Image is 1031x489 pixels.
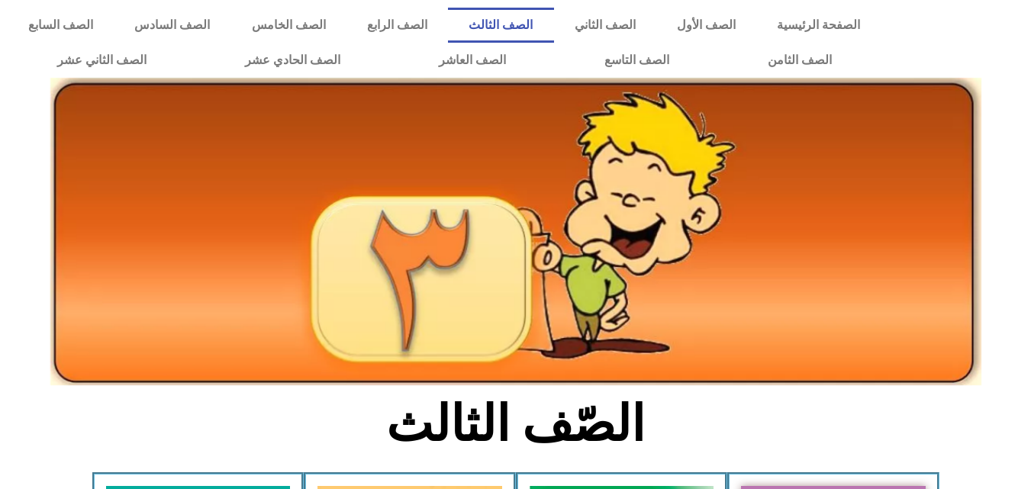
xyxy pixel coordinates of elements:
[195,43,389,78] a: الصف الحادي عشر
[656,8,756,43] a: الصف الأول
[554,8,656,43] a: الصف الثاني
[718,43,881,78] a: الصف الثامن
[114,8,230,43] a: الصف السادس
[346,8,448,43] a: الصف الرابع
[231,8,346,43] a: الصف الخامس
[555,43,718,78] a: الصف التاسع
[389,43,555,78] a: الصف العاشر
[756,8,881,43] a: الصفحة الرئيسية
[8,8,114,43] a: الصف السابع
[263,394,768,454] h2: الصّف الثالث
[8,43,195,78] a: الصف الثاني عشر
[448,8,553,43] a: الصف الثالث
